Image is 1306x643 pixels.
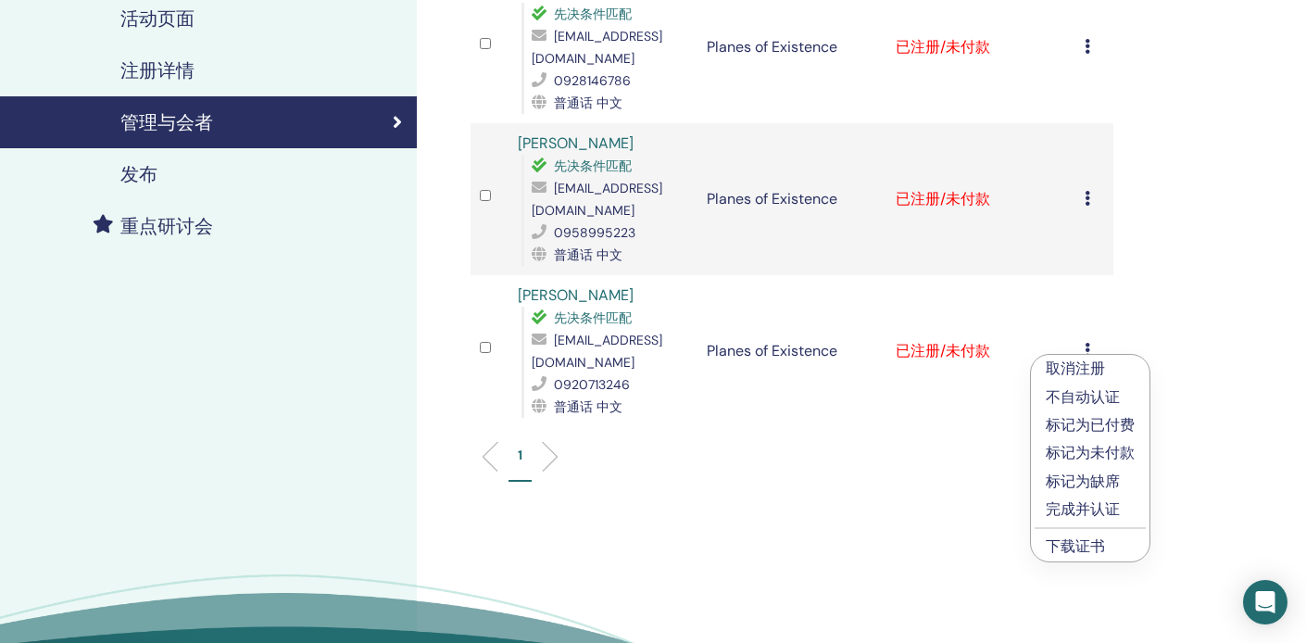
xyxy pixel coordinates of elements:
[518,446,522,465] p: 1
[532,28,662,67] span: [EMAIL_ADDRESS][DOMAIN_NAME]
[554,95,622,111] span: 普通话 中文
[1046,386,1135,409] p: 不自动认证
[697,123,886,275] td: Planes of Existence
[1046,414,1135,436] p: 标记为已付费
[120,111,213,133] h4: 管理与会者
[1046,471,1135,493] p: 标记为缺席
[1046,498,1135,521] p: 完成并认证
[518,285,634,305] a: [PERSON_NAME]
[554,376,630,393] span: 0920713246
[554,72,631,89] span: 0928146786
[554,398,622,415] span: 普通话 中文
[697,275,886,427] td: Planes of Existence
[1046,536,1105,556] a: 下载证书
[120,215,213,237] h4: 重点研讨会
[120,7,195,30] h4: 活动页面
[554,309,632,326] span: 先决条件匹配
[532,332,662,371] span: [EMAIL_ADDRESS][DOMAIN_NAME]
[554,224,635,241] span: 0958995223
[120,59,195,82] h4: 注册详情
[1046,442,1135,464] p: 标记为未付款
[1243,580,1287,624] div: Open Intercom Messenger
[554,246,622,263] span: 普通话 中文
[554,6,632,22] span: 先决条件匹配
[532,180,662,219] span: [EMAIL_ADDRESS][DOMAIN_NAME]
[554,158,632,174] span: 先决条件匹配
[518,133,634,153] a: [PERSON_NAME]
[1046,358,1135,380] p: 取消注册
[120,163,157,185] h4: 发布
